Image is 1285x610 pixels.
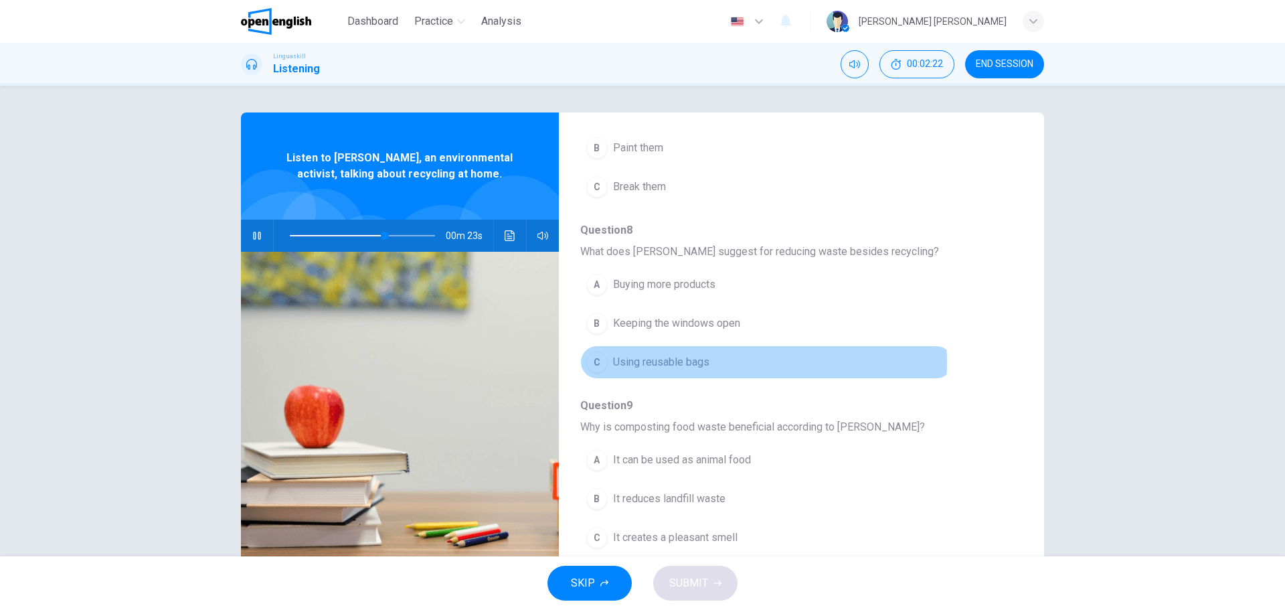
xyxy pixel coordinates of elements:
[613,530,738,546] span: It creates a pleasant smell
[586,352,608,373] div: C
[729,17,746,27] img: en
[580,268,953,301] button: ABuying more products
[841,50,869,78] div: Mute
[907,59,943,70] span: 00:02:22
[580,482,953,516] button: BIt reduces landfill waste
[273,52,306,61] span: Linguaskill
[586,527,608,548] div: C
[613,354,709,370] span: Using reusable bags
[586,449,608,471] div: A
[613,491,725,507] span: It reduces landfill waste
[476,9,527,33] button: Analysis
[859,13,1007,29] div: [PERSON_NAME] [PERSON_NAME]
[409,9,470,33] button: Practice
[586,137,608,159] div: B
[580,170,953,204] button: CBreak them
[965,50,1044,78] button: END SESSION
[580,131,953,165] button: BPaint them
[613,277,715,293] span: Buying more products
[586,274,608,295] div: A
[580,222,1001,238] span: Question 8
[580,244,1001,260] span: What does [PERSON_NAME] suggest for reducing waste besides recycling?
[879,50,954,78] button: 00:02:22
[580,521,953,554] button: CIt creates a pleasant smell
[580,443,953,477] button: AIt can be used as animal food
[284,150,515,182] span: Listen to [PERSON_NAME], an environmental activist, talking about recycling at home.
[580,346,953,379] button: CUsing reusable bags
[613,315,740,331] span: Keeping the windows open
[580,419,1001,435] span: Why is composting food waste beneficial according to [PERSON_NAME]?
[547,566,632,601] button: SKIP
[586,488,608,510] div: B
[446,220,493,252] span: 00m 23s
[241,8,311,35] img: OpenEnglish logo
[879,50,954,78] div: Hide
[241,252,559,578] img: Listen to Emily, an environmental activist, talking about recycling at home.
[347,13,398,29] span: Dashboard
[499,220,521,252] button: Click to see the audio transcription
[613,452,751,468] span: It can be used as animal food
[342,9,404,33] button: Dashboard
[571,574,595,593] span: SKIP
[827,11,848,32] img: Profile picture
[613,140,663,156] span: Paint them
[580,398,1001,414] span: Question 9
[273,61,320,77] h1: Listening
[580,307,953,340] button: BKeeping the windows open
[976,59,1033,70] span: END SESSION
[613,179,666,195] span: Break them
[414,13,453,29] span: Practice
[481,13,521,29] span: Analysis
[241,8,342,35] a: OpenEnglish logo
[586,176,608,198] div: C
[586,313,608,334] div: B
